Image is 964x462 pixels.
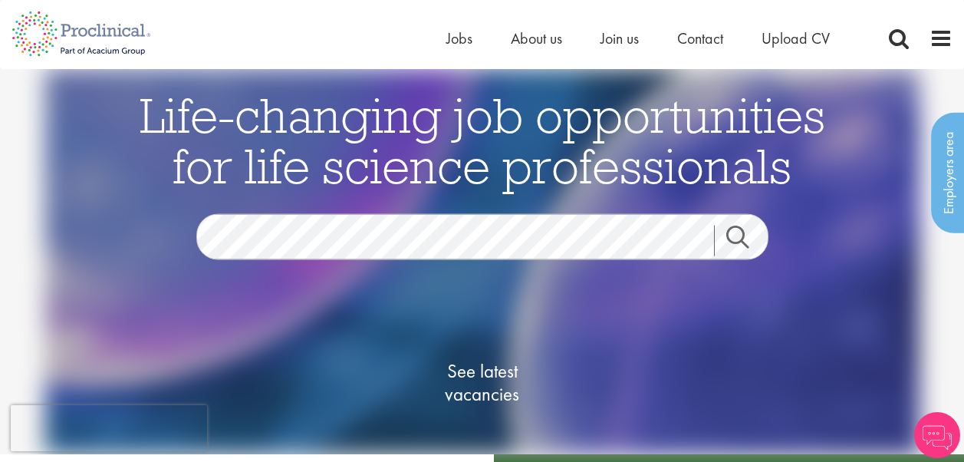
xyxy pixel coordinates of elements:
[44,69,920,454] img: candidate home
[406,360,559,406] span: See latest vacancies
[762,28,830,48] a: Upload CV
[511,28,562,48] a: About us
[600,28,639,48] a: Join us
[140,84,825,196] span: Life-changing job opportunities for life science professionals
[714,226,780,256] a: Job search submit button
[677,28,723,48] a: Contact
[446,28,472,48] a: Jobs
[914,412,960,458] img: Chatbot
[11,405,207,451] iframe: reCAPTCHA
